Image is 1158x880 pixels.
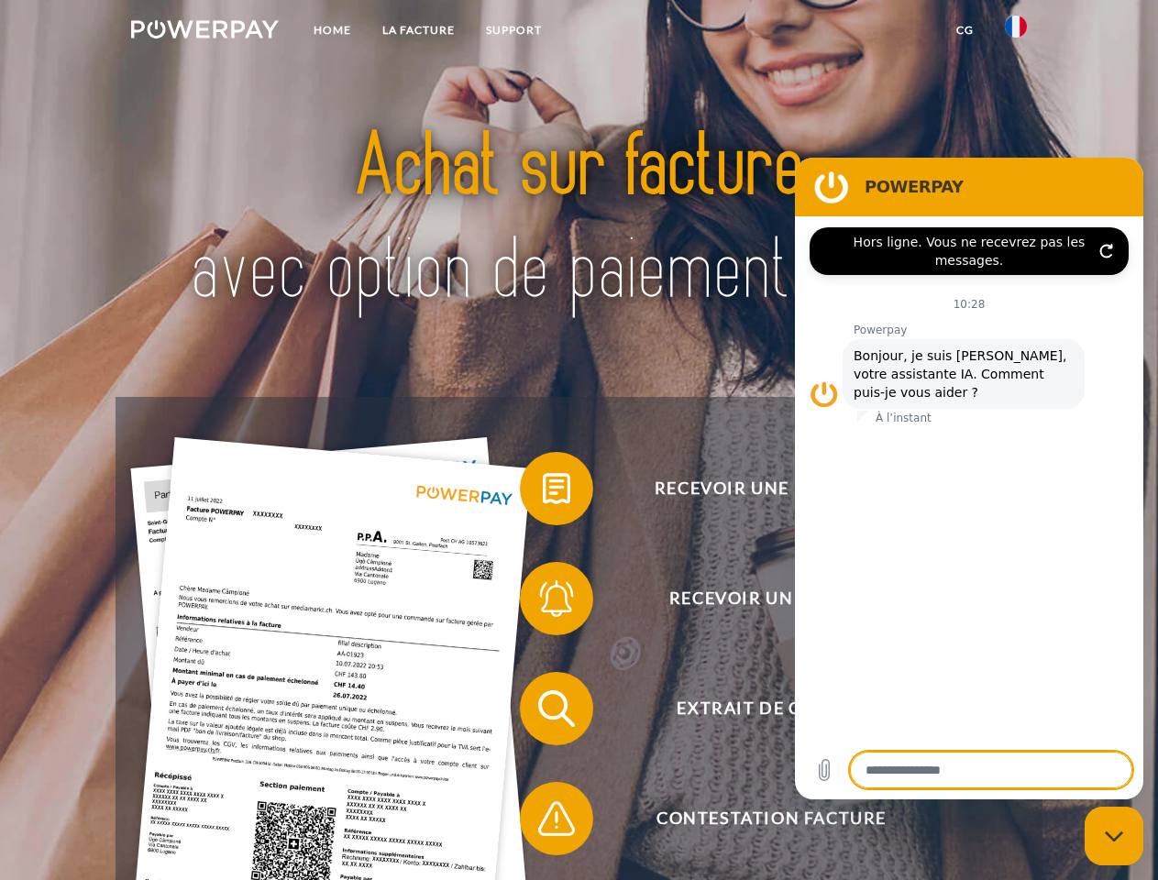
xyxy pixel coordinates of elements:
[131,20,279,38] img: logo-powerpay-white.svg
[546,562,996,635] span: Recevoir un rappel?
[175,88,983,351] img: title-powerpay_fr.svg
[520,562,997,635] button: Recevoir un rappel?
[534,796,579,841] img: qb_warning.svg
[546,672,996,745] span: Extrait de compte
[546,452,996,525] span: Recevoir une facture ?
[520,452,997,525] button: Recevoir une facture ?
[534,466,579,511] img: qb_bill.svg
[470,14,557,47] a: Support
[534,576,579,621] img: qb_bell.svg
[367,14,470,47] a: LA FACTURE
[520,672,997,745] button: Extrait de compte
[546,782,996,855] span: Contestation Facture
[520,782,997,855] button: Contestation Facture
[1005,16,1027,38] img: fr
[795,158,1143,799] iframe: Fenêtre de messagerie
[1085,807,1143,865] iframe: Bouton de lancement de la fenêtre de messagerie, conversation en cours
[534,686,579,731] img: qb_search.svg
[298,14,367,47] a: Home
[941,14,989,47] a: CG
